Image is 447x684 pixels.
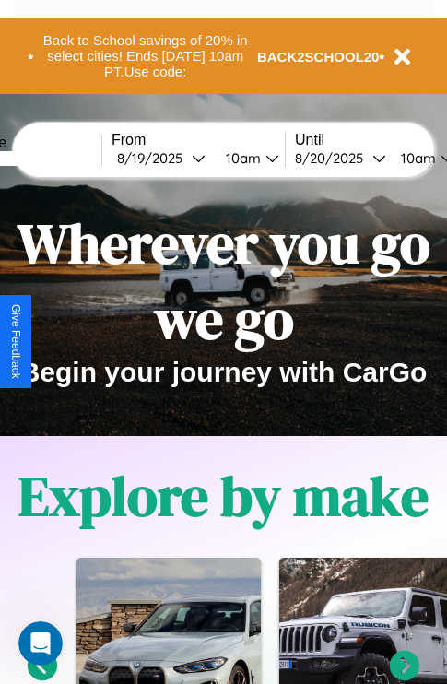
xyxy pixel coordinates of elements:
[217,149,265,167] div: 10am
[117,149,192,167] div: 8 / 19 / 2025
[112,132,285,148] label: From
[9,304,22,379] div: Give Feedback
[392,149,441,167] div: 10am
[257,49,380,65] b: BACK2SCHOOL20
[112,148,211,168] button: 8/19/2025
[18,458,429,534] h1: Explore by make
[211,148,285,168] button: 10am
[295,149,372,167] div: 8 / 20 / 2025
[34,28,257,85] button: Back to School savings of 20% in select cities! Ends [DATE] 10am PT.Use code:
[18,621,63,666] iframe: Intercom live chat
